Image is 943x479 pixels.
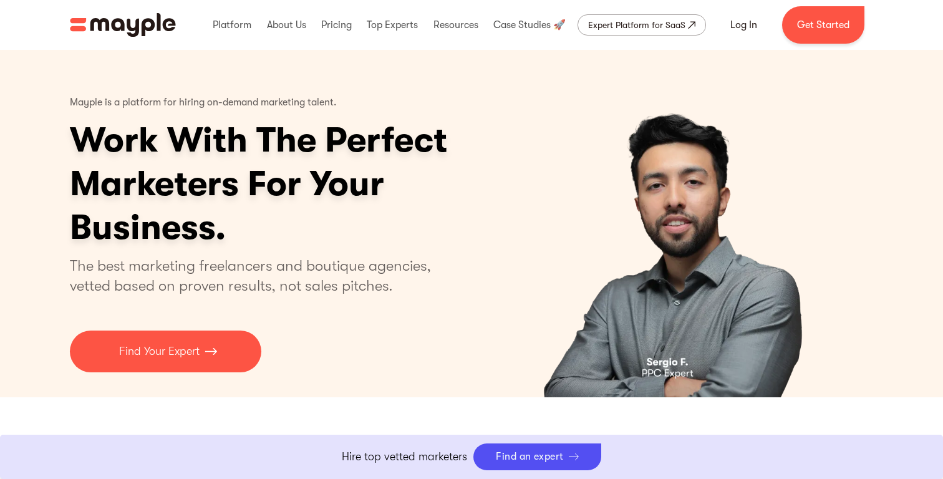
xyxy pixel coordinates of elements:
[364,5,421,45] div: Top Experts
[588,17,685,32] div: Expert Platform for SaaS
[318,5,355,45] div: Pricing
[70,87,337,119] p: Mayple is a platform for hiring on-demand marketing talent.
[430,5,481,45] div: Resources
[70,13,176,37] img: Mayple logo
[119,343,200,360] p: Find Your Expert
[264,5,309,45] div: About Us
[715,10,772,40] a: Log In
[782,6,864,44] a: Get Started
[483,50,873,397] div: carousel
[70,256,446,296] p: The best marketing freelancers and boutique agencies, vetted based on proven results, not sales p...
[210,5,254,45] div: Platform
[70,13,176,37] a: home
[70,119,544,249] h1: Work With The Perfect Marketers For Your Business.
[483,50,873,397] div: 1 of 4
[578,14,706,36] a: Expert Platform for SaaS
[70,331,261,372] a: Find Your Expert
